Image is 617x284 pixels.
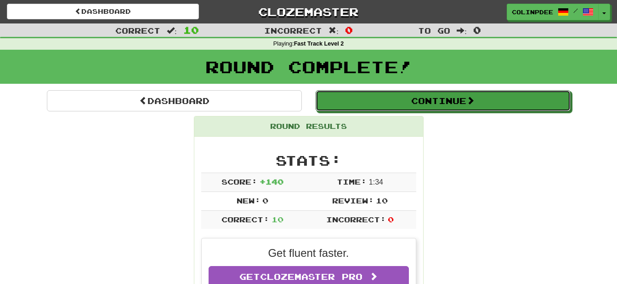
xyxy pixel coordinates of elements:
span: : [457,27,467,35]
span: To go [418,26,450,35]
span: Time: [337,177,367,186]
span: 10 [376,196,388,205]
span: / [573,7,578,14]
div: Round Results [194,116,423,137]
span: 0 [262,196,268,205]
p: Get fluent faster. [209,245,409,261]
span: 0 [388,215,394,224]
span: : [167,27,177,35]
button: Continue [316,90,571,111]
strong: Fast Track Level 2 [294,41,344,47]
a: Clozemaster [213,4,405,20]
a: colinpdee / [507,4,599,20]
span: 10 [272,215,283,224]
span: 0 [473,24,481,35]
span: Review: [332,196,374,205]
h2: Stats: [201,153,416,168]
span: Incorrect: [326,215,386,224]
h1: Round Complete! [3,58,614,76]
span: : [328,27,339,35]
a: Dashboard [7,4,199,19]
span: Score: [221,177,257,186]
span: 1 : 34 [369,178,383,186]
span: New: [237,196,260,205]
a: Dashboard [47,90,302,111]
span: + 140 [260,177,283,186]
span: Correct [115,26,160,35]
span: Incorrect [264,26,322,35]
span: Clozemaster Pro [260,272,362,282]
span: colinpdee [512,8,553,16]
span: 0 [345,24,353,35]
span: 10 [183,24,199,35]
span: Correct: [221,215,269,224]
